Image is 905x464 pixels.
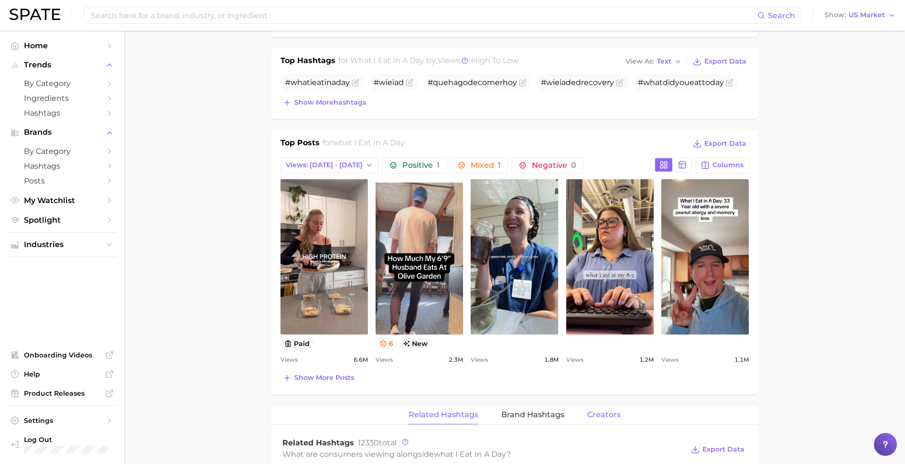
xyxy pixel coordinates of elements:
span: Help [24,370,100,378]
span: Export Data [704,57,746,65]
span: Mixed [471,162,501,169]
span: Text [657,59,671,64]
span: a [453,78,458,87]
span: US Market [849,12,885,18]
button: Columns [696,157,749,173]
span: Hashtags [24,162,100,171]
span: Brand Hashtags [501,410,564,419]
span: a [561,78,566,87]
span: Posts [24,176,100,185]
span: 0 [571,161,576,170]
span: 12330 [358,438,379,447]
span: day [336,78,350,87]
span: Home [24,41,100,50]
a: Product Releases [8,386,117,400]
span: Industries [24,240,100,249]
h1: Top Posts [280,137,320,151]
span: My Watchlist [24,196,100,205]
a: My Watchlist [8,193,117,208]
span: what i eat in a day [333,138,405,147]
span: Views [280,354,298,366]
span: 2.3m [449,354,463,366]
span: i [310,78,312,87]
span: Views [661,354,679,366]
span: what [643,78,663,87]
span: what [291,78,310,87]
span: i [386,78,388,87]
span: a [332,78,336,87]
span: Views [471,354,488,366]
span: # d dyou to [638,78,724,87]
span: eat [690,78,702,87]
span: Views [376,354,393,366]
span: View As [625,59,654,64]
span: Settings [24,416,100,425]
span: i [668,78,670,87]
span: Show [825,12,846,18]
a: by Category [8,144,117,159]
button: Export Data [690,55,749,68]
span: i [324,78,326,87]
span: Views [566,354,583,366]
span: Ingredients [24,94,100,103]
a: Hashtags [8,159,117,173]
button: Show morehashtags [280,96,368,109]
a: Hashtags [8,106,117,120]
span: what i eat in a day [350,56,424,65]
a: Onboarding Videos [8,348,117,362]
button: ShowUS Market [822,9,898,22]
h1: Top Hashtags [280,55,335,68]
a: Posts [8,173,117,188]
span: #w e d [374,78,404,87]
button: Brands [8,125,117,140]
a: Log out. Currently logged in with e-mail alyssa@spate.nyc. [8,432,117,456]
button: Flag as miscategorized or irrelevant [406,79,413,86]
span: 1 [498,161,501,170]
button: Export Data [690,137,749,151]
button: 6 [376,338,397,348]
span: Spotlight [24,216,100,225]
button: View AsText [623,55,684,68]
a: Help [8,367,117,381]
button: Flag as miscategorized or irrelevant [519,79,527,86]
span: day [710,78,724,87]
span: Show more posts [294,374,354,382]
span: Related Hashtags [409,410,478,419]
button: Export Data [689,443,747,456]
span: Views: [DATE] - [DATE] [286,161,363,169]
button: Flag as miscategorized or irrelevant [352,79,359,86]
a: Spotlight [8,213,117,227]
button: paid [280,338,313,348]
button: Trends [8,58,117,72]
span: Related Hashtags [282,438,354,447]
span: Product Releases [24,389,100,398]
span: 1.1m [734,354,749,366]
span: Columns [712,161,743,169]
span: Negative [532,162,576,169]
span: Search [768,11,795,20]
h2: for by Views [338,55,518,68]
img: SPATE [10,9,60,20]
span: Log Out [24,435,109,444]
span: # n [285,78,350,87]
span: 1.2m [639,354,654,366]
span: i [392,78,394,87]
span: i [560,78,561,87]
span: Hashtags [24,108,100,118]
span: Onboarding Videos [24,351,100,359]
span: by Category [24,147,100,156]
button: Industries [8,237,117,252]
span: Positive [402,162,440,169]
a: Ingredients [8,91,117,106]
span: a [394,78,399,87]
span: what i eat in a day [434,450,506,459]
span: by Category [24,79,100,88]
span: #w e dedrecovery [541,78,614,87]
h2: for [323,137,405,151]
span: Export Data [702,445,744,453]
span: i [553,78,555,87]
span: #queh godecomerhoy [428,78,517,87]
span: Show more hashtags [294,98,366,107]
span: new [399,338,432,348]
span: 6.6m [354,354,368,366]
